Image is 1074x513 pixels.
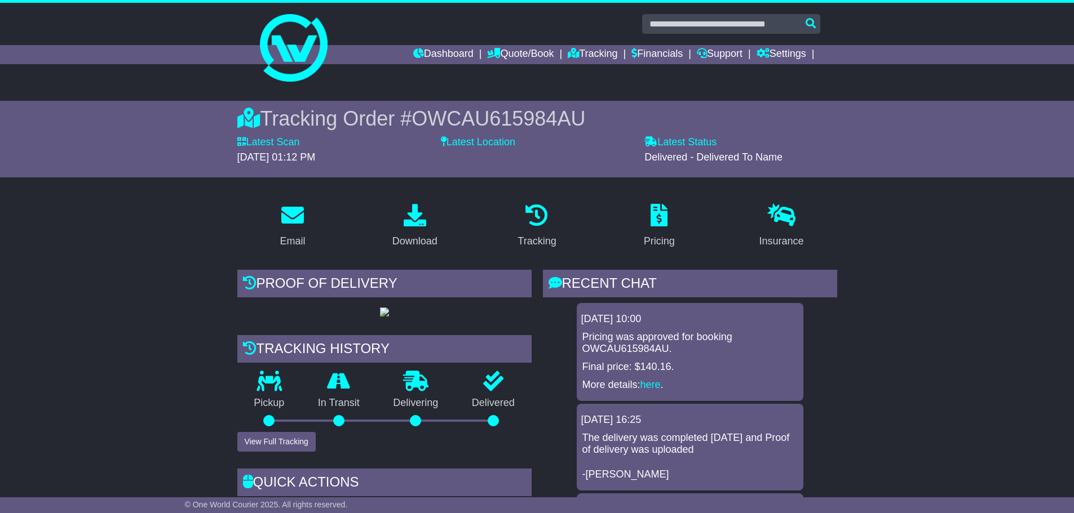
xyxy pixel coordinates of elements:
[582,361,798,373] p: Final price: $140.16.
[412,107,585,130] span: OWCAU615984AU
[272,200,312,253] a: Email
[582,331,798,355] p: Pricing was approved for booking OWCAU615984AU.
[510,200,563,253] a: Tracking
[237,270,532,300] div: Proof of Delivery
[644,234,675,249] div: Pricing
[301,397,377,409] p: In Transit
[631,45,683,64] a: Financials
[377,397,456,409] p: Delivering
[644,136,717,149] label: Latest Status
[568,45,617,64] a: Tracking
[752,200,811,253] a: Insurance
[543,270,837,300] div: RECENT CHAT
[637,200,682,253] a: Pricing
[441,136,515,149] label: Latest Location
[185,500,348,509] span: © One World Courier 2025. All rights reserved.
[759,234,804,249] div: Insurance
[697,45,742,64] a: Support
[237,432,316,452] button: View Full Tracking
[237,397,302,409] p: Pickup
[582,379,798,391] p: More details: .
[380,307,389,316] img: GetPodImage
[385,200,445,253] a: Download
[582,432,798,480] p: The delivery was completed [DATE] and Proof of delivery was uploaded -[PERSON_NAME]
[237,335,532,365] div: Tracking history
[518,234,556,249] div: Tracking
[581,313,799,325] div: [DATE] 10:00
[644,151,783,163] span: Delivered - Delivered To Name
[757,45,806,64] a: Settings
[280,234,305,249] div: Email
[237,136,300,149] label: Latest Scan
[640,379,661,390] a: here
[455,397,532,409] p: Delivered
[237,106,837,131] div: Tracking Order #
[413,45,474,64] a: Dashboard
[237,151,316,163] span: [DATE] 01:12 PM
[392,234,437,249] div: Download
[581,414,799,426] div: [DATE] 16:25
[237,469,532,499] div: Quick Actions
[487,45,554,64] a: Quote/Book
